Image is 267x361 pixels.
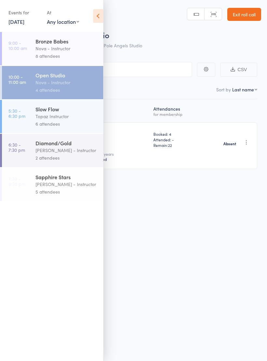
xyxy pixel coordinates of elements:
[35,120,98,128] div: 6 attendees
[35,105,98,113] div: Slow Flow
[35,154,98,162] div: 2 attendees
[168,142,172,148] span: 22
[35,113,98,120] div: Topaz Instructor
[2,100,103,133] a: 5:30 -6:30 pmSlow FlowTopaz Instructor6 attendees
[153,112,200,116] div: for membership
[2,134,103,167] a: 6:30 -7:30 pmDiamond/Gold[PERSON_NAME] - Instructor2 attendees
[47,7,79,18] div: At
[35,45,98,52] div: Nova - Instructor
[35,79,98,86] div: Nova - Instructor
[153,137,200,142] span: Attended: -
[2,32,103,65] a: 9:00 -10:00 amBronze BabesNova - Instructor8 attendees
[35,86,98,94] div: 4 attendees
[35,181,98,188] div: [PERSON_NAME] - Instructor
[8,18,24,25] a: [DATE]
[35,71,98,79] div: Open Studio
[153,131,200,137] span: Booked: 4
[227,8,261,21] a: Exit roll call
[35,52,98,60] div: 8 attendees
[35,188,98,196] div: 5 attendees
[104,42,142,49] span: Pole Angels Studio
[216,86,231,93] label: Sort by
[35,173,98,181] div: Sapphire Stars
[223,141,236,146] strong: Absent
[35,147,98,154] div: [PERSON_NAME] - Instructor
[8,108,25,118] time: 5:30 - 6:30 pm
[8,40,27,51] time: 9:00 - 10:00 am
[232,86,254,93] div: Last name
[2,168,103,201] a: 7:30 -8:30 pmSapphire Stars[PERSON_NAME] - Instructor5 attendees
[2,66,103,99] a: 10:00 -11:00 amOpen StudioNova - Instructor4 attendees
[35,38,98,45] div: Bronze Babes
[35,139,98,147] div: Diamond/Gold
[153,142,200,148] span: Remain:
[220,63,257,77] button: CSV
[47,18,79,25] div: Any location
[8,74,26,85] time: 10:00 - 11:00 am
[8,176,25,186] time: 7:30 - 8:30 pm
[151,102,202,119] div: Atten­dances
[8,7,40,18] div: Events for
[8,142,25,152] time: 6:30 - 7:30 pm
